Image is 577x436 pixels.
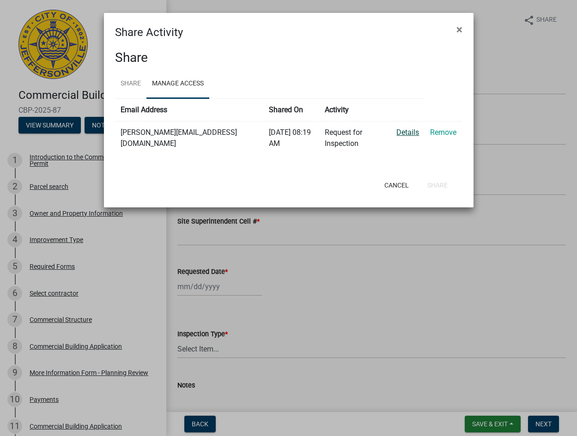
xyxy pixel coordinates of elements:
[115,24,183,41] h4: Share Activity
[319,121,391,155] td: Request for Inspection
[115,50,462,66] h3: Share
[121,105,167,114] b: Email Address
[456,23,462,36] span: ×
[430,128,456,137] a: Remove
[146,69,209,99] a: Manage Access
[115,69,146,99] a: Share
[115,121,263,155] td: [PERSON_NAME][EMAIL_ADDRESS][DOMAIN_NAME]
[449,17,470,42] button: Close
[269,105,303,114] b: Shared On
[430,128,456,137] wm-modal-confirm: Remove Access
[420,177,455,194] button: Share
[377,177,416,194] button: Cancel
[263,121,319,155] td: [DATE] 08:19 AM
[325,105,349,114] b: Activity
[396,128,419,137] a: Details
